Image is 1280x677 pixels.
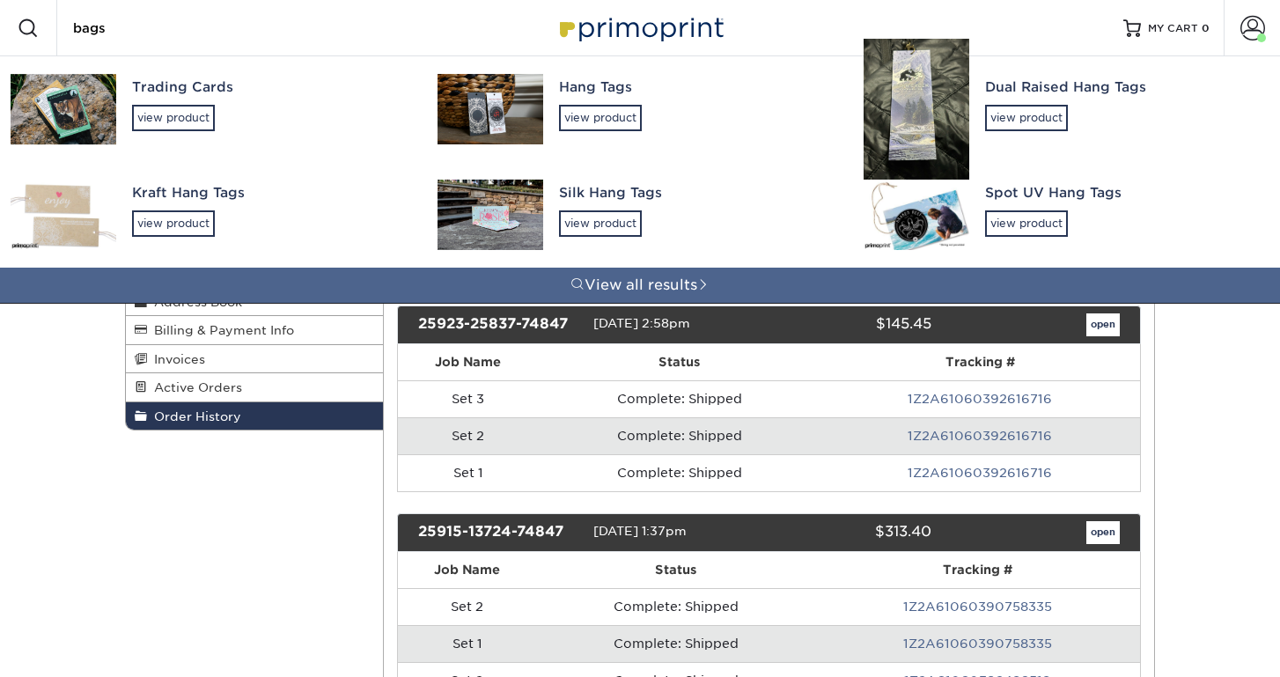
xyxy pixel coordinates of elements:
a: 1Z2A61060392616716 [908,466,1052,480]
span: Active Orders [147,380,242,394]
a: Billing & Payment Info [126,316,383,344]
img: Hang Tags [438,74,543,144]
th: Job Name [398,344,539,380]
a: open [1086,521,1120,544]
td: Set 1 [398,625,537,662]
a: Silk Hang Tagsview product [427,162,854,268]
span: MY CART [1148,21,1198,36]
td: Set 3 [398,380,539,417]
span: [DATE] 2:58pm [593,316,690,330]
a: Spot UV Hang Tagsview product [853,162,1280,268]
div: view product [985,210,1068,237]
td: Set 2 [398,588,537,625]
a: Dual Raised Hang Tagsview product [853,56,1280,162]
div: $145.45 [755,313,944,336]
td: Set 1 [398,454,539,491]
a: open [1086,313,1120,336]
img: Kraft Hang Tags [11,180,116,250]
img: Primoprint [552,9,728,47]
td: Complete: Shipped [539,380,820,417]
span: Address Book [147,295,242,309]
th: Status [539,344,820,380]
div: Silk Hang Tags [559,183,833,203]
div: view product [559,105,642,131]
input: SEARCH PRODUCTS..... [71,18,243,39]
th: Status [537,552,815,588]
td: Complete: Shipped [537,625,815,662]
th: Job Name [398,552,537,588]
span: Billing & Payment Info [147,323,294,337]
a: 1Z2A61060390758335 [903,637,1052,651]
td: Complete: Shipped [537,588,815,625]
td: Complete: Shipped [539,417,820,454]
a: Invoices [126,345,383,373]
a: Active Orders [126,373,383,401]
div: view product [559,210,642,237]
a: 1Z2A61060392616716 [908,392,1052,406]
img: Spot UV Hang Tags [864,180,969,250]
td: Set 2 [398,417,539,454]
div: $313.40 [755,521,944,544]
div: view product [132,210,215,237]
th: Tracking # [815,552,1140,588]
td: Complete: Shipped [539,454,820,491]
div: Trading Cards [132,77,406,98]
span: 0 [1202,22,1210,34]
img: Dual Raised Hang Tags [864,39,969,180]
div: 25923-25837-74847 [405,313,593,336]
a: Hang Tagsview product [427,56,854,162]
div: 25915-13724-74847 [405,521,593,544]
a: Order History [126,402,383,430]
div: Hang Tags [559,77,833,98]
th: Tracking # [820,344,1140,380]
div: Kraft Hang Tags [132,183,406,203]
div: Dual Raised Hang Tags [985,77,1259,98]
span: [DATE] 1:37pm [593,524,687,538]
div: Spot UV Hang Tags [985,183,1259,203]
div: view product [985,105,1068,131]
span: Invoices [147,352,205,366]
span: Order History [147,409,241,423]
a: 1Z2A61060392616716 [908,429,1052,443]
img: Silk Hang Tags [438,180,543,250]
a: 1Z2A61060390758335 [903,600,1052,614]
img: Trading Cards [11,74,116,144]
div: view product [132,105,215,131]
